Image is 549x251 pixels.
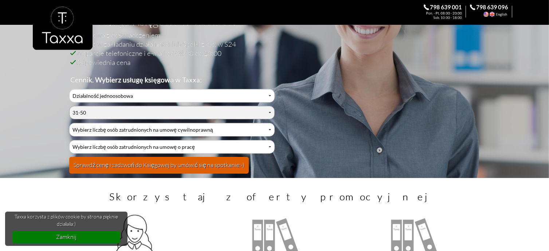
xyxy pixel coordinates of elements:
h3: Skorzystaj z oferty promocyjnej [97,190,452,203]
div: cookieconsent [5,212,128,246]
div: Call the Accountant. 798 639 096 [470,4,516,19]
span: Taxxa korzysta z plików cookie by strona pięknie działała:) [12,213,121,227]
div: Cennik Usług Księgowych Przyjaznej Księgowej w Biurze Rachunkowym Taxxa [69,89,274,178]
b: Cennik. Wybierz usługę księgową w Taxxa: [70,76,202,84]
div: Zadzwoń do Księgowej. 798 639 001 [424,4,470,19]
a: dismiss cookie message [12,231,121,243]
button: Sprawdź cenę i zadzwoń do Księgowej by umówić się na spotkanie:-) [69,157,249,174]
